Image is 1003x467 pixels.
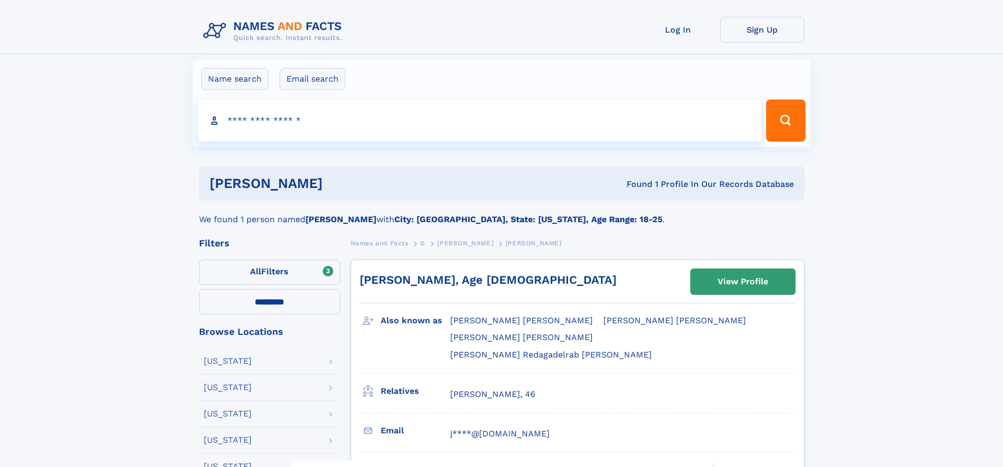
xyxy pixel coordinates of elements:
div: [US_STATE] [204,410,252,418]
label: Name search [201,68,269,90]
div: View Profile [718,270,768,294]
div: We found 1 person named with . [199,201,805,226]
a: Names and Facts [351,236,409,250]
div: Filters [199,239,340,248]
span: All [250,266,261,276]
div: [US_STATE] [204,383,252,392]
a: [PERSON_NAME], Age [DEMOGRAPHIC_DATA] [360,273,617,286]
h3: Also known as [381,312,450,330]
span: [PERSON_NAME] [PERSON_NAME] [450,332,593,342]
a: Log In [636,17,720,43]
span: [PERSON_NAME] [PERSON_NAME] [603,315,746,325]
span: [PERSON_NAME] [437,240,493,247]
b: City: [GEOGRAPHIC_DATA], State: [US_STATE], Age Range: 18-25 [394,214,662,224]
input: search input [198,100,762,142]
b: [PERSON_NAME] [305,214,376,224]
label: Filters [199,260,340,285]
a: [PERSON_NAME], 46 [450,389,535,400]
h1: [PERSON_NAME] [210,177,475,190]
a: Sign Up [720,17,805,43]
button: Search Button [766,100,805,142]
a: View Profile [691,269,795,294]
img: Logo Names and Facts [199,17,351,45]
label: Email search [280,68,345,90]
div: [US_STATE] [204,436,252,444]
span: [PERSON_NAME] Redagadelrab [PERSON_NAME] [450,350,652,360]
a: G [420,236,425,250]
span: [PERSON_NAME] [505,240,562,247]
h3: Email [381,422,450,440]
div: [US_STATE] [204,357,252,365]
a: [PERSON_NAME] [437,236,493,250]
div: Browse Locations [199,327,340,336]
span: G [420,240,425,247]
span: [PERSON_NAME] [PERSON_NAME] [450,315,593,325]
div: Found 1 Profile In Our Records Database [474,178,794,190]
h3: Relatives [381,382,450,400]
